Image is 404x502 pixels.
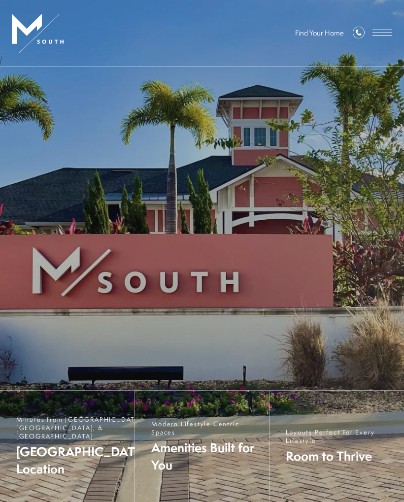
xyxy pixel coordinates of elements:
[353,27,365,40] a: Call Us at 813-570-8014
[12,14,64,53] img: MSouth
[16,443,147,477] span: [GEOGRAPHIC_DATA] Location
[16,415,147,440] span: Minutes from [GEOGRAPHIC_DATA], [GEOGRAPHIC_DATA], & [GEOGRAPHIC_DATA]
[295,28,344,38] a: Find Your Home
[372,30,392,36] button: Open Menu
